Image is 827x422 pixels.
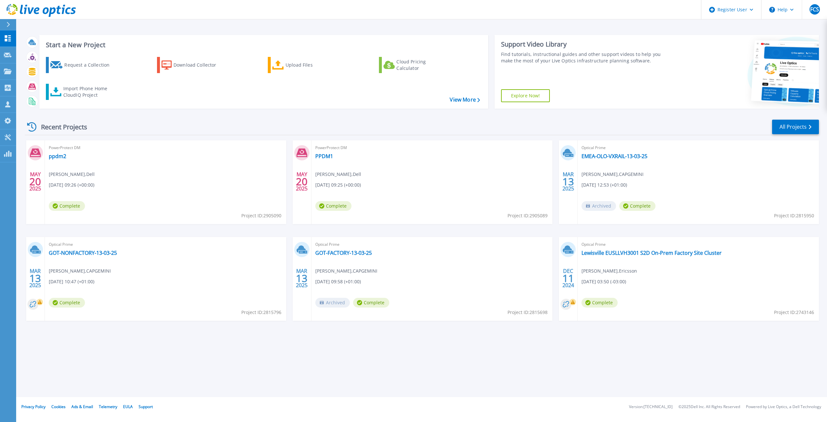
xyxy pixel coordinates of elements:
[296,266,308,290] div: MAR 2025
[51,404,66,409] a: Cookies
[353,298,389,308] span: Complete
[501,40,669,49] div: Support Video Library
[396,59,448,71] div: Cloud Pricing Calculator
[49,250,117,256] a: GOT-NONFACTORY-13-03-25
[139,404,153,409] a: Support
[46,57,118,73] a: Request a Collection
[562,179,574,184] span: 13
[46,41,480,49] h3: Start a New Project
[268,57,340,73] a: Upload Files
[508,309,548,316] span: Project ID: 2815698
[315,241,549,248] span: Optical Prime
[241,309,281,316] span: Project ID: 2815796
[49,181,94,189] span: [DATE] 09:26 (+00:00)
[296,276,308,281] span: 13
[315,153,333,159] a: PPDM1
[49,171,95,178] span: [PERSON_NAME] , Dell
[581,171,644,178] span: [PERSON_NAME] , CAPGEMINI
[562,266,574,290] div: DEC 2024
[581,181,627,189] span: [DATE] 12:53 (+01:00)
[315,201,351,211] span: Complete
[49,201,85,211] span: Complete
[63,85,114,98] div: Import Phone Home CloudIQ Project
[296,179,308,184] span: 20
[508,212,548,219] span: Project ID: 2905089
[774,212,814,219] span: Project ID: 2815950
[629,405,673,409] li: Version: [TECHNICAL_ID]
[173,59,225,71] div: Download Collector
[315,144,549,151] span: PowerProtect DM
[581,241,815,248] span: Optical Prime
[64,59,116,71] div: Request a Collection
[29,276,41,281] span: 13
[501,89,550,102] a: Explore Now!
[29,179,41,184] span: 20
[678,405,740,409] li: © 2025 Dell Inc. All Rights Reserved
[581,278,626,285] span: [DATE] 03:50 (-03:00)
[21,404,46,409] a: Privacy Policy
[379,57,451,73] a: Cloud Pricing Calculator
[99,404,117,409] a: Telemetry
[315,250,372,256] a: GOT-FACTORY-13-03-25
[772,120,819,134] a: All Projects
[123,404,133,409] a: EULA
[315,278,361,285] span: [DATE] 09:58 (+01:00)
[241,212,281,219] span: Project ID: 2905090
[49,298,85,308] span: Complete
[49,278,94,285] span: [DATE] 10:47 (+01:00)
[619,201,655,211] span: Complete
[581,250,722,256] a: Lewisville EUSLLVH3001 S2D On-Prem Factory Site Cluster
[49,267,111,275] span: [PERSON_NAME] , CAPGEMINI
[581,298,618,308] span: Complete
[157,57,229,73] a: Download Collector
[581,267,637,275] span: [PERSON_NAME] , Ericsson
[581,144,815,151] span: Optical Prime
[562,276,574,281] span: 11
[296,170,308,193] div: MAY 2025
[315,181,361,189] span: [DATE] 09:25 (+00:00)
[774,309,814,316] span: Project ID: 2743146
[562,170,574,193] div: MAR 2025
[450,97,480,103] a: View More
[49,144,282,151] span: PowerProtect DM
[581,153,647,159] a: EMEA-OLO-VXRAIL-13-03-25
[315,267,377,275] span: [PERSON_NAME] , CAPGEMINI
[25,119,96,135] div: Recent Projects
[29,170,41,193] div: MAY 2025
[49,241,282,248] span: Optical Prime
[746,405,821,409] li: Powered by Live Optics, a Dell Technology
[581,201,616,211] span: Archived
[315,298,350,308] span: Archived
[29,266,41,290] div: MAR 2025
[810,7,819,12] span: FCS
[286,59,337,71] div: Upload Files
[71,404,93,409] a: Ads & Email
[49,153,66,159] a: ppdm2
[315,171,361,178] span: [PERSON_NAME] , Dell
[501,51,669,64] div: Find tutorials, instructional guides and other support videos to help you make the most of your L...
